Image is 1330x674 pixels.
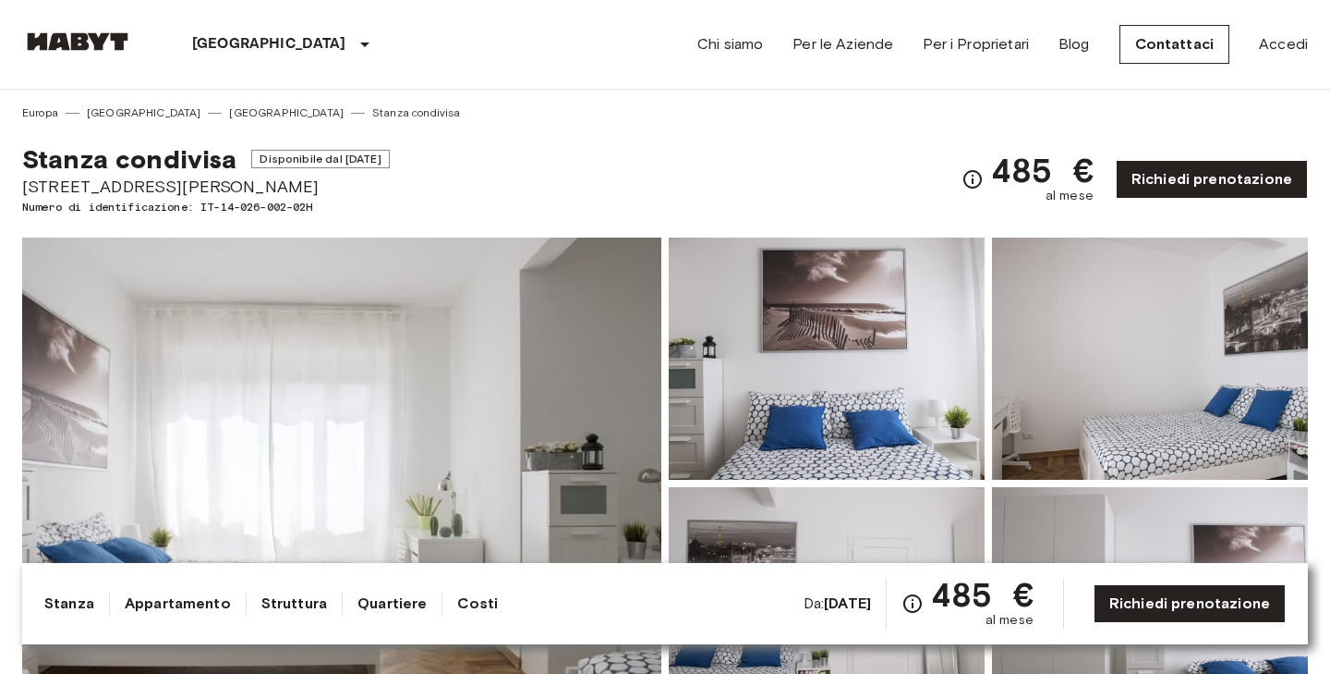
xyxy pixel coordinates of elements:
a: Blog [1058,33,1090,55]
span: Numero di identificazione: IT-14-026-002-02H [22,199,390,215]
span: al mese [985,611,1034,630]
a: Contattaci [1119,25,1230,64]
a: Per le Aziende [792,33,893,55]
a: Struttura [261,593,327,615]
span: al mese [1046,187,1094,205]
a: [GEOGRAPHIC_DATA] [229,104,344,121]
p: [GEOGRAPHIC_DATA] [192,33,346,55]
a: Europa [22,104,58,121]
a: Chi siamo [697,33,763,55]
span: [STREET_ADDRESS][PERSON_NAME] [22,175,390,199]
a: Stanza [44,593,94,615]
a: [GEOGRAPHIC_DATA] [87,104,201,121]
span: 485 € [991,153,1094,187]
img: Picture of unit IT-14-026-002-02H [669,238,985,480]
a: Accedi [1259,33,1308,55]
span: Da: [804,594,871,614]
span: 485 € [931,578,1034,611]
img: Picture of unit IT-14-026-002-02H [992,238,1308,480]
span: Disponibile dal [DATE] [251,150,389,168]
a: Stanza condivisa [372,104,460,121]
a: Quartiere [357,593,427,615]
svg: Verifica i dettagli delle spese nella sezione 'Riassunto dei Costi'. Si prega di notare che gli s... [961,168,984,190]
a: Richiedi prenotazione [1094,584,1286,623]
a: Per i Proprietari [923,33,1029,55]
span: Stanza condivisa [22,143,236,175]
a: Costi [457,593,498,615]
img: Habyt [22,32,133,51]
b: [DATE] [824,594,871,612]
svg: Verifica i dettagli delle spese nella sezione 'Riassunto dei Costi'. Si prega di notare che gli s... [901,593,924,615]
a: Richiedi prenotazione [1116,160,1308,199]
a: Appartamento [125,593,231,615]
